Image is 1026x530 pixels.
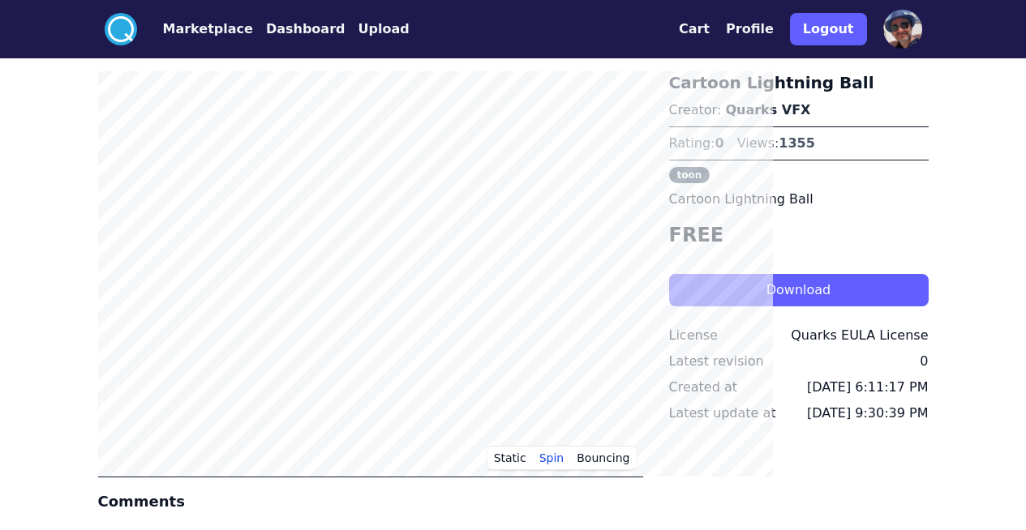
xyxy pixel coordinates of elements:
div: Views: [737,134,815,153]
button: Spin [533,446,571,470]
a: Marketplace [137,19,253,39]
button: Dashboard [266,19,346,39]
div: [DATE] 6:11:17 PM [807,378,928,397]
span: 1355 [779,135,815,151]
button: Logout [790,13,867,45]
div: Quarks EULA License [791,326,928,345]
button: Cart [679,19,710,39]
a: Upload [345,19,409,39]
div: 0 [920,352,928,371]
button: Bouncing [570,446,636,470]
p: Cartoon Lightning Ball [669,190,929,209]
button: Upload [358,19,409,39]
div: [DATE] 9:30:39 PM [807,404,928,423]
h4: Comments [98,490,643,513]
p: Creator: [669,100,929,120]
button: Marketplace [163,19,253,39]
button: Static [487,446,533,470]
img: profile [883,10,922,49]
button: Download [669,274,929,306]
h3: Cartoon Lightning Ball [669,71,929,94]
a: Dashboard [253,19,346,39]
a: Logout [790,6,867,52]
h4: FREE [669,222,929,248]
button: Profile [726,19,774,39]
